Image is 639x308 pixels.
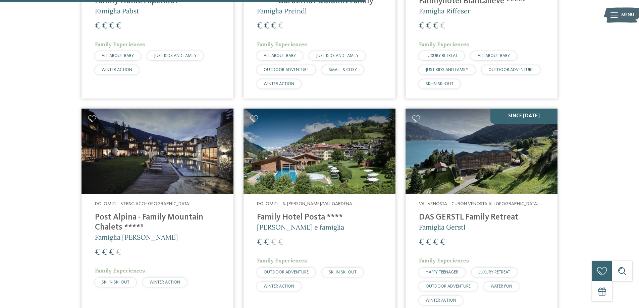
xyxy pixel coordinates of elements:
[257,223,344,231] span: [PERSON_NAME] e famiglia
[478,270,510,274] span: LUXURY RETREAT
[264,284,294,289] span: WINTER ACTION
[95,22,100,30] span: €
[102,54,134,58] span: ALL ABOUT BABY
[433,22,438,30] span: €
[419,7,471,15] span: Famiglia Riffeser
[244,109,395,194] img: Cercate un hotel per famiglie? Qui troverete solo i migliori!
[154,54,197,58] span: JUST KIDS AND FAMILY
[95,248,100,257] span: €
[271,238,276,247] span: €
[426,298,456,303] span: WINTER ACTION
[95,201,191,206] span: Dolomiti – Versciaco-[GEOGRAPHIC_DATA]
[257,212,382,223] h4: Family Hotel Posta ****
[426,284,471,289] span: OUTDOOR ADVENTURE
[264,54,296,58] span: ALL ABOUT BABY
[257,41,307,48] span: Family Experiences
[440,22,445,30] span: €
[95,267,145,274] span: Family Experiences
[102,280,129,285] span: SKI-IN SKI-OUT
[426,68,468,72] span: JUST KIDS AND FAMILY
[478,54,510,58] span: ALL ABOUT BABY
[264,68,309,72] span: OUTDOOR ADVENTURE
[426,22,431,30] span: €
[426,270,458,274] span: HAPPY TEENAGER
[271,22,276,30] span: €
[278,22,283,30] span: €
[426,54,458,58] span: LUXURY RETREAT
[116,248,121,257] span: €
[95,7,139,15] span: Famiglia Pabst
[264,238,269,247] span: €
[264,82,294,86] span: WINTER ACTION
[150,280,180,285] span: WINTER ACTION
[433,238,438,247] span: €
[264,22,269,30] span: €
[316,54,359,58] span: JUST KIDS AND FAMILY
[95,41,145,48] span: Family Experiences
[329,68,357,72] span: SMALL & COSY
[257,257,307,264] span: Family Experiences
[278,238,283,247] span: €
[440,238,445,247] span: €
[257,201,352,206] span: Dolomiti – S. [PERSON_NAME]/Val Gardena
[329,270,357,274] span: SKI-IN SKI-OUT
[116,22,121,30] span: €
[419,41,469,48] span: Family Experiences
[109,248,114,257] span: €
[102,22,107,30] span: €
[419,238,424,247] span: €
[406,109,557,194] img: Cercate un hotel per famiglie? Qui troverete solo i migliori!
[95,212,220,233] h4: Post Alpina - Family Mountain Chalets ****ˢ
[82,109,233,194] img: Post Alpina - Family Mountain Chalets ****ˢ
[488,68,533,72] span: OUTDOOR ADVENTURE
[419,223,465,231] span: Famiglia Gerstl
[95,233,178,241] span: Famiglia [PERSON_NAME]
[257,22,262,30] span: €
[264,270,309,274] span: OUTDOOR ADVENTURE
[102,248,107,257] span: €
[257,7,307,15] span: Famiglia Preindl
[491,284,512,289] span: WATER FUN
[109,22,114,30] span: €
[419,257,469,264] span: Family Experiences
[419,212,544,223] h4: DAS GERSTL Family Retreat
[257,238,262,247] span: €
[426,82,454,86] span: SKI-IN SKI-OUT
[419,201,538,206] span: Val Venosta – Curon Venosta al [GEOGRAPHIC_DATA]
[426,238,431,247] span: €
[102,68,132,72] span: WINTER ACTION
[419,22,424,30] span: €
